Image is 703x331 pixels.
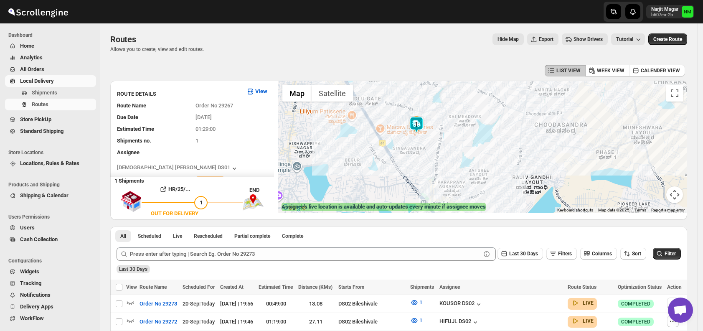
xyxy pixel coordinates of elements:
[527,33,558,45] button: Export
[651,208,685,212] a: Report a map error
[439,318,480,326] button: HIFUJL DS02
[220,284,244,290] span: Created At
[405,296,427,309] button: 1
[5,278,96,289] button: Tracking
[183,318,215,325] span: 20-Sep | Today
[665,251,676,257] span: Filter
[7,1,69,22] img: ScrollEngine
[20,236,58,242] span: Cash Collection
[280,202,308,213] img: Google
[585,65,629,76] button: WEEK VIEW
[20,78,54,84] span: Local Delivery
[259,300,293,308] div: 00:49:00
[20,66,44,72] span: All Orders
[280,202,308,213] a: Open this area in Google Maps (opens a new window)
[20,280,41,286] span: Tracking
[312,85,353,102] button: Show satellite imagery
[110,173,144,184] b: 1 Shipments
[8,181,96,188] span: Products and Shipping
[634,208,646,212] a: Terms (opens in new tab)
[5,87,96,99] button: Shipments
[557,207,593,213] button: Keyboard shortcuts
[183,300,215,307] span: 20-Sep | Today
[173,233,182,239] span: Live
[592,251,612,257] span: Columns
[138,233,161,239] span: Scheduled
[5,222,96,234] button: Users
[140,300,177,308] span: Order No 29273
[241,85,272,98] button: View
[653,36,682,43] span: Create Route
[20,303,53,310] span: Delivery Apps
[668,298,693,323] div: Open chat
[5,158,96,169] button: Locations, Rules & Rates
[653,248,681,260] button: Filter
[571,299,594,307] button: LIVE
[492,33,524,45] button: Map action label
[195,137,198,144] span: 1
[259,284,293,290] span: Estimated Time
[135,297,182,311] button: Order No 29273
[32,101,48,107] span: Routes
[117,114,138,120] span: Due Date
[5,313,96,324] button: WorkFlow
[620,248,646,260] button: Sort
[243,194,264,210] img: trip_end.png
[338,300,406,308] div: DS02 Bileshivale
[621,300,650,307] span: COMPLETED
[220,318,254,326] div: [DATE] | 19:46
[666,186,683,203] button: Map camera controls
[611,33,645,45] button: Tutorial
[5,190,96,201] button: Shipping & Calendar
[618,284,662,290] span: Optimization Status
[20,268,39,275] span: Widgets
[126,284,137,290] span: View
[140,284,167,290] span: Route Name
[259,318,293,326] div: 01:19:00
[298,300,333,308] div: 13.08
[142,183,208,196] button: HR/25/...
[117,126,154,132] span: Estimated Time
[8,214,96,220] span: Users Permissions
[298,284,332,290] span: Distance (KMs)
[545,65,586,76] button: LIST VIEW
[282,85,312,102] button: Show street map
[8,257,96,264] span: Configurations
[168,186,190,192] b: HR/25/...
[558,251,572,257] span: Filters
[497,36,519,43] span: Hide Map
[117,90,239,98] h3: ROUTE DETAILS
[110,46,204,53] p: Allows you to create, view and edit routes.
[571,317,594,325] button: LIVE
[568,284,596,290] span: Route Status
[5,301,96,313] button: Delivery Apps
[119,266,147,272] span: Last 30 Days
[667,284,682,290] span: Action
[616,36,633,43] span: Tutorial
[195,102,233,109] span: Order No 29267
[338,284,364,290] span: Starts From
[117,137,151,144] span: Shipments no.
[439,284,460,290] span: Assignee
[151,209,198,218] div: OUT FOR DELIVERY
[130,247,481,261] input: Press enter after typing | Search Eg. Order No 29273
[651,6,678,13] p: Narjit Magar
[135,315,182,328] button: Order No 29272
[5,40,96,52] button: Home
[632,251,641,257] span: Sort
[120,233,126,239] span: All
[651,13,678,18] p: b607ea-2b
[234,233,270,239] span: Partial complete
[597,67,624,74] span: WEEK VIEW
[5,289,96,301] button: Notifications
[405,314,427,327] button: 1
[20,54,43,61] span: Analytics
[282,233,303,239] span: Complete
[562,33,608,45] button: Show Drivers
[20,43,34,49] span: Home
[32,89,57,96] span: Shipments
[580,248,617,260] button: Columns
[682,6,693,18] span: Narjit Magar
[121,185,142,218] img: shop.svg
